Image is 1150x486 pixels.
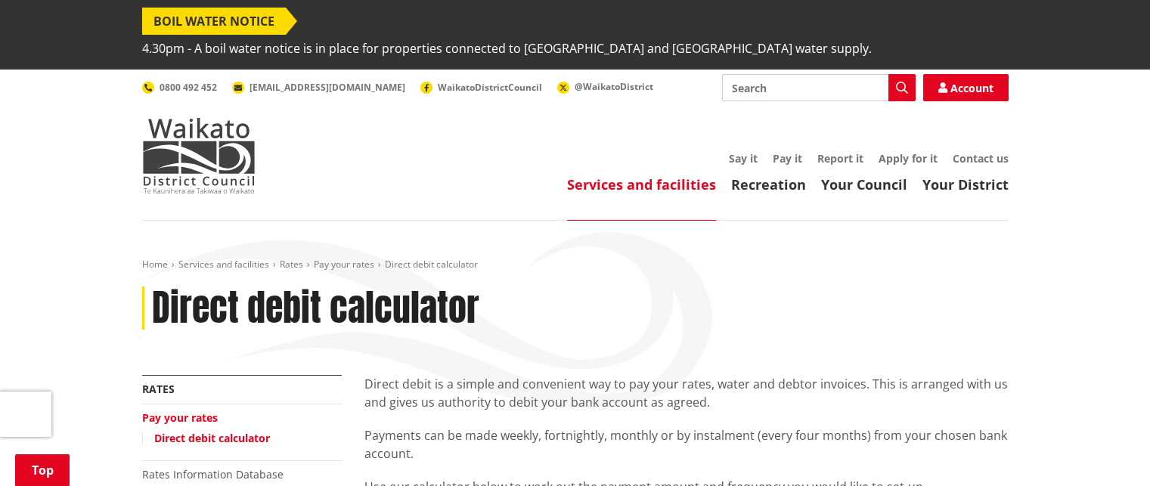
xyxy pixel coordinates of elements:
[142,382,175,396] a: Rates
[314,258,374,271] a: Pay your rates
[557,80,653,93] a: @WaikatoDistrict
[142,35,872,62] span: 4.30pm - A boil water notice is in place for properties connected to [GEOGRAPHIC_DATA] and [GEOGR...
[142,81,217,94] a: 0800 492 452
[420,81,542,94] a: WaikatoDistrictCouncil
[773,151,802,166] a: Pay it
[364,375,1009,411] p: Direct debit is a simple and convenient way to pay your rates, water and debtor invoices. This is...
[280,258,303,271] a: Rates
[250,81,405,94] span: [EMAIL_ADDRESS][DOMAIN_NAME]
[142,410,218,425] a: Pay your rates
[178,258,269,271] a: Services and facilities
[879,151,938,166] a: Apply for it
[438,81,542,94] span: WaikatoDistrictCouncil
[15,454,70,486] a: Top
[142,8,286,35] span: BOIL WATER NOTICE
[821,175,907,193] a: Your Council
[722,74,916,101] input: Search input
[142,258,168,271] a: Home
[922,175,1009,193] a: Your District
[575,80,653,93] span: @WaikatoDistrict
[154,431,270,445] a: Direct debit calculator
[142,467,284,481] a: Rates Information Database
[142,118,256,193] img: Waikato District Council - Te Kaunihera aa Takiwaa o Waikato
[731,175,806,193] a: Recreation
[152,286,479,330] h1: Direct debit calculator
[364,426,1009,463] p: Payments can be made weekly, fortnightly, monthly or by instalment (every four months) from your ...
[923,74,1009,101] a: Account
[385,258,478,271] span: Direct debit calculator
[567,175,716,193] a: Services and facilities
[817,151,863,166] a: Report it
[729,151,758,166] a: Say it
[160,81,217,94] span: 0800 492 452
[232,81,405,94] a: [EMAIL_ADDRESS][DOMAIN_NAME]
[953,151,1009,166] a: Contact us
[142,258,1009,271] nav: breadcrumb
